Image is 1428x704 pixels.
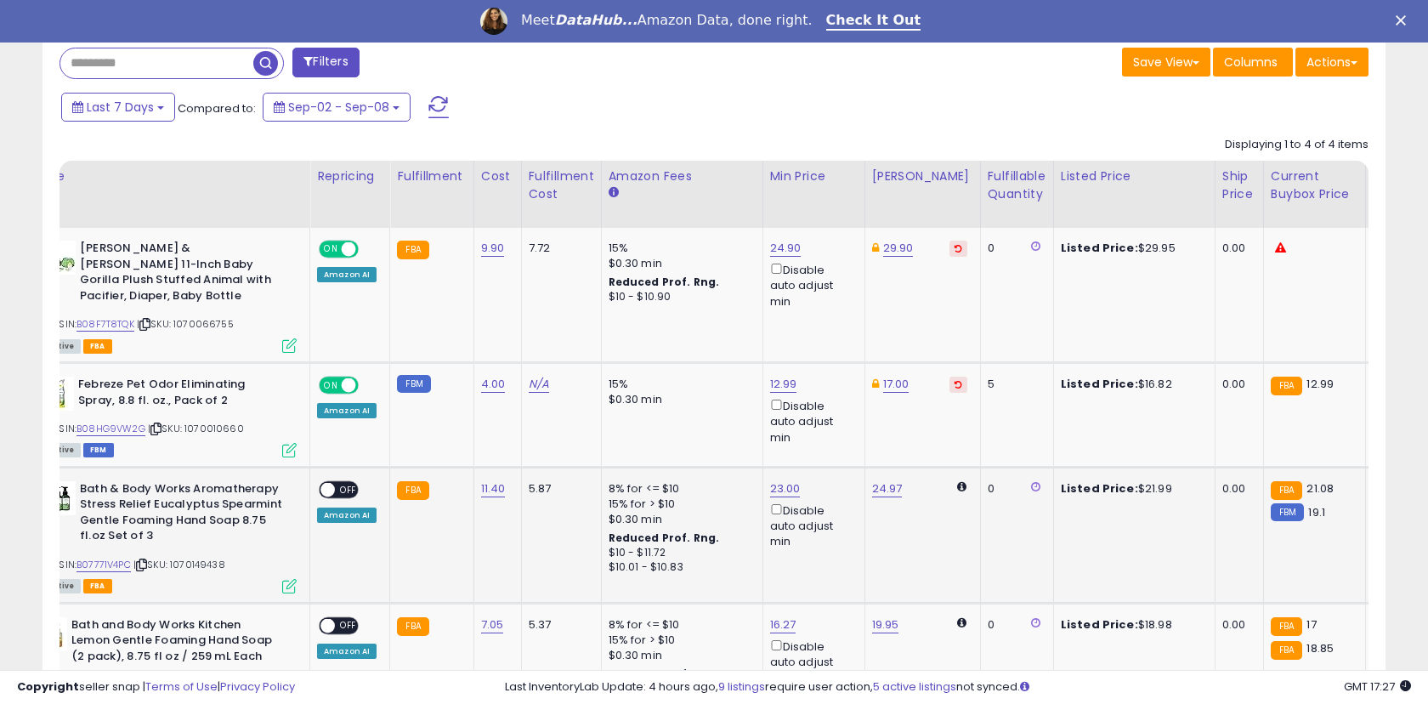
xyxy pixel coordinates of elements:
div: Title [37,167,303,185]
div: 5.37 [529,617,588,633]
div: Amazon Fees [609,167,756,185]
div: 7.72 [529,241,588,256]
div: 5.87 [529,481,588,497]
span: Compared to: [178,100,256,116]
span: All listings currently available for purchase on Amazon [42,339,81,354]
span: | SKU: 1070066755 [137,317,234,331]
span: | SKU: 1070149438 [133,558,225,571]
span: All listings currently available for purchase on Amazon [42,579,81,593]
span: 17 [1306,616,1316,633]
div: Cost [481,167,514,185]
a: 7.05 [481,616,504,633]
b: Bath & Body Works Aromatherapy Stress Relief Eucalyptus Spearmint Gentle Foaming Hand Soap 8.75 f... [80,481,286,548]
div: 5 [988,377,1040,392]
small: FBA [1271,377,1302,395]
a: Terms of Use [145,678,218,695]
small: Amazon Fees. [609,185,619,201]
div: Disable auto adjust min [770,637,852,686]
button: Sep-02 - Sep-08 [263,93,411,122]
a: 19.95 [872,616,899,633]
span: OFF [335,482,362,497]
a: B07771V4PC [76,558,131,572]
div: Amazon AI [317,644,377,659]
div: 0.00 [1222,377,1250,392]
b: Bath and Body Works Kitchen Lemon Gentle Foaming Hand Soap (2 pack), 8.75 fl oz / 259 mL Each [71,617,278,669]
span: 18.85 [1306,640,1334,656]
div: 8% for <= $10 [609,481,750,497]
b: Listed Price: [1061,376,1138,392]
b: Listed Price: [1061,616,1138,633]
div: Fulfillment [397,167,466,185]
small: FBM [1271,503,1304,521]
div: $29.95 [1061,241,1202,256]
button: Last 7 Days [61,93,175,122]
div: $0.30 min [609,392,750,407]
small: FBA [1271,481,1302,500]
button: Columns [1213,48,1293,77]
small: FBA [1271,617,1302,636]
div: 0 [988,241,1040,256]
div: Fulfillment Cost [529,167,594,203]
div: 0.00 [1222,617,1250,633]
span: FBM [83,443,114,457]
span: 19.1 [1308,504,1325,520]
a: 24.97 [872,480,903,497]
span: 2025-09-16 17:27 GMT [1344,678,1411,695]
div: $0.30 min [609,648,750,663]
span: OFF [356,242,383,257]
span: | SKU: 1070010660 [148,422,244,435]
span: FBA [83,579,112,593]
a: 11.40 [481,480,506,497]
b: Listed Price: [1061,240,1138,256]
div: $10.01 - $10.83 [609,560,750,575]
div: $0.30 min [609,256,750,271]
div: Close [1396,15,1413,26]
small: FBA [1271,641,1302,660]
div: $10 - $11.72 [609,546,750,560]
span: 12.99 [1306,376,1334,392]
div: 15% for > $10 [609,633,750,648]
div: $16.82 [1061,377,1202,392]
strong: Copyright [17,678,79,695]
a: 29.90 [883,240,914,257]
b: [PERSON_NAME] & [PERSON_NAME] 11-Inch Baby Gorilla Plush Stuffed Animal with Pacifier, Diaper, Ba... [80,241,286,308]
a: 17.00 [883,376,909,393]
div: Repricing [317,167,382,185]
span: OFF [335,618,362,633]
div: 0.00 [1222,481,1250,497]
span: OFF [356,378,383,393]
i: Revert to store-level Dynamic Max Price [955,380,962,389]
button: Save View [1122,48,1210,77]
div: seller snap | | [17,679,295,695]
div: ASIN: [42,377,297,456]
a: 9 listings [718,678,765,695]
b: Reduced Prof. Rng. [609,531,720,545]
img: Profile image for Georgie [480,8,507,35]
small: FBM [397,375,430,393]
a: 12.99 [770,376,797,393]
div: 8% for <= $10 [609,617,750,633]
a: 4.00 [481,376,506,393]
div: 0 [988,481,1040,497]
div: Fulfillable Quantity [988,167,1046,203]
a: Privacy Policy [220,678,295,695]
i: DataHub... [555,12,637,28]
small: FBA [397,481,428,500]
button: Actions [1295,48,1368,77]
div: Displaying 1 to 4 of 4 items [1225,137,1368,153]
span: ON [320,242,342,257]
a: 5 active listings [873,678,956,695]
b: Reduced Prof. Rng. [609,275,720,289]
div: $21.99 [1061,481,1202,497]
div: Disable auto adjust min [770,501,852,550]
div: [PERSON_NAME] [872,167,973,185]
a: B08F7T8TQK [76,317,134,332]
div: 0.00 [1222,241,1250,256]
div: Last InventoryLab Update: 4 hours ago, require user action, not synced. [505,679,1411,695]
div: Amazon AI [317,267,377,282]
small: FBA [397,617,428,636]
span: ON [320,378,342,393]
button: Filters [292,48,359,77]
span: FBA [83,339,112,354]
a: 9.90 [481,240,505,257]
